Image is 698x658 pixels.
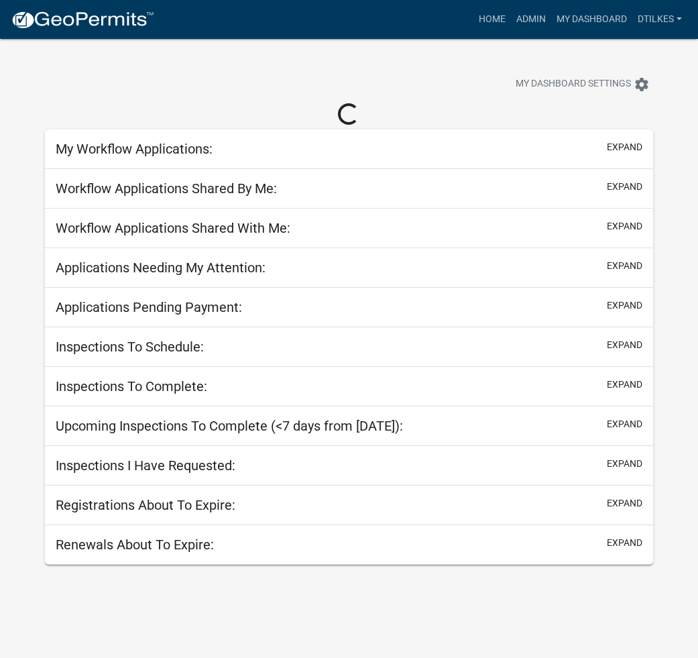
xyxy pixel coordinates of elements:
[56,220,290,236] h5: Workflow Applications Shared With Me:
[607,496,642,510] button: expand
[607,417,642,431] button: expand
[56,299,242,315] h5: Applications Pending Payment:
[56,378,207,394] h5: Inspections To Complete:
[607,457,642,471] button: expand
[607,338,642,352] button: expand
[56,180,277,197] h5: Workflow Applications Shared By Me:
[551,7,632,32] a: My Dashboard
[56,260,266,276] h5: Applications Needing My Attention:
[473,7,511,32] a: Home
[56,497,235,513] h5: Registrations About To Expire:
[632,7,687,32] a: dtilkes
[607,259,642,273] button: expand
[56,141,213,157] h5: My Workflow Applications:
[607,536,642,550] button: expand
[56,418,403,434] h5: Upcoming Inspections To Complete (<7 days from [DATE]):
[634,76,650,93] i: settings
[505,71,660,97] button: My Dashboard Settingssettings
[56,457,235,474] h5: Inspections I Have Requested:
[607,378,642,392] button: expand
[607,219,642,233] button: expand
[516,76,631,93] span: My Dashboard Settings
[607,140,642,154] button: expand
[607,180,642,194] button: expand
[56,537,214,553] h5: Renewals About To Expire:
[56,339,204,355] h5: Inspections To Schedule:
[607,298,642,313] button: expand
[511,7,551,32] a: Admin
